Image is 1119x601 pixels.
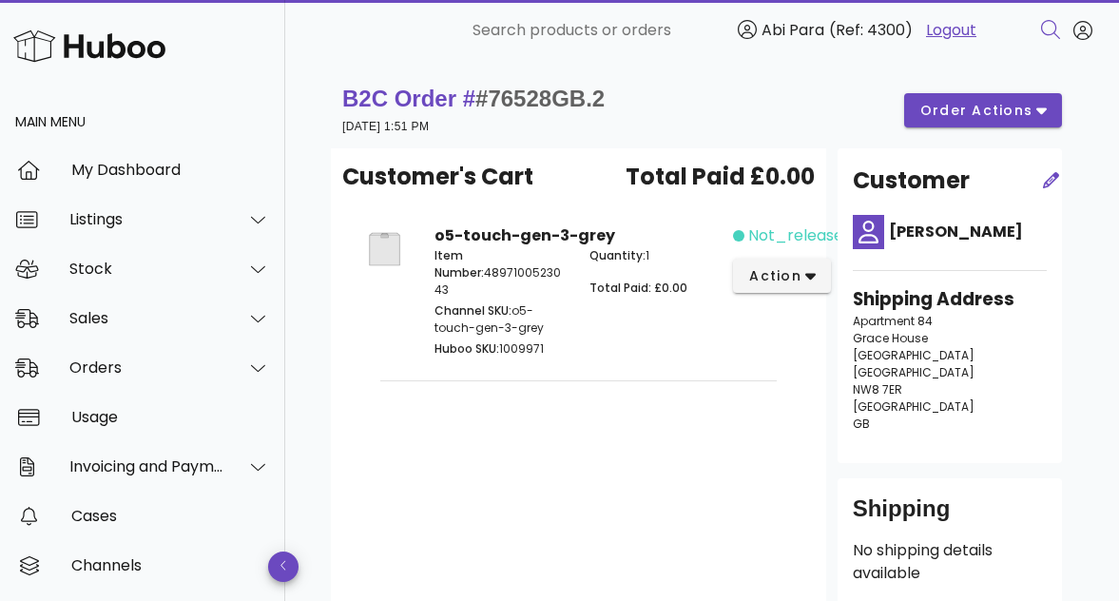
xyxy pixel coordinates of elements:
[853,539,1047,585] p: No shipping details available
[342,160,533,194] span: Customer's Cart
[748,224,890,247] span: not_released_yet
[853,398,974,415] span: [GEOGRAPHIC_DATA]
[589,247,722,264] p: 1
[71,556,270,574] div: Channels
[853,364,974,380] span: [GEOGRAPHIC_DATA]
[589,280,687,296] span: Total Paid: £0.00
[342,120,429,133] small: [DATE] 1:51 PM
[69,210,224,228] div: Listings
[434,302,567,337] p: o5-touch-gen-3-grey
[889,221,1047,243] h4: [PERSON_NAME]
[71,408,270,426] div: Usage
[71,507,270,525] div: Cases
[434,340,567,358] p: 1009971
[434,224,615,246] strong: o5-touch-gen-3-grey
[434,247,567,299] p: 4897100523043
[853,347,974,363] span: [GEOGRAPHIC_DATA]
[926,19,976,42] a: Logout
[762,19,824,41] span: Abi Para
[853,416,870,432] span: GB
[733,259,831,293] button: action
[904,93,1062,127] button: order actions
[853,313,933,329] span: Apartment 84
[69,359,224,377] div: Orders
[853,286,1047,313] h3: Shipping Address
[342,86,605,111] strong: B2C Order #
[853,494,1047,539] div: Shipping
[357,224,412,274] img: Product Image
[748,266,801,286] span: action
[69,309,224,327] div: Sales
[919,101,1033,121] span: order actions
[434,340,499,357] span: Huboo SKU:
[589,247,646,263] span: Quantity:
[69,457,224,475] div: Invoicing and Payments
[434,247,484,281] span: Item Number:
[829,19,913,41] span: (Ref: 4300)
[853,381,902,397] span: NW8 7ER
[69,260,224,278] div: Stock
[853,330,928,346] span: Grace House
[853,164,970,198] h2: Customer
[71,161,270,179] div: My Dashboard
[626,160,815,194] span: Total Paid £0.00
[475,86,605,111] span: #76528GB.2
[434,302,511,319] span: Channel SKU:
[13,26,165,67] img: Huboo Logo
